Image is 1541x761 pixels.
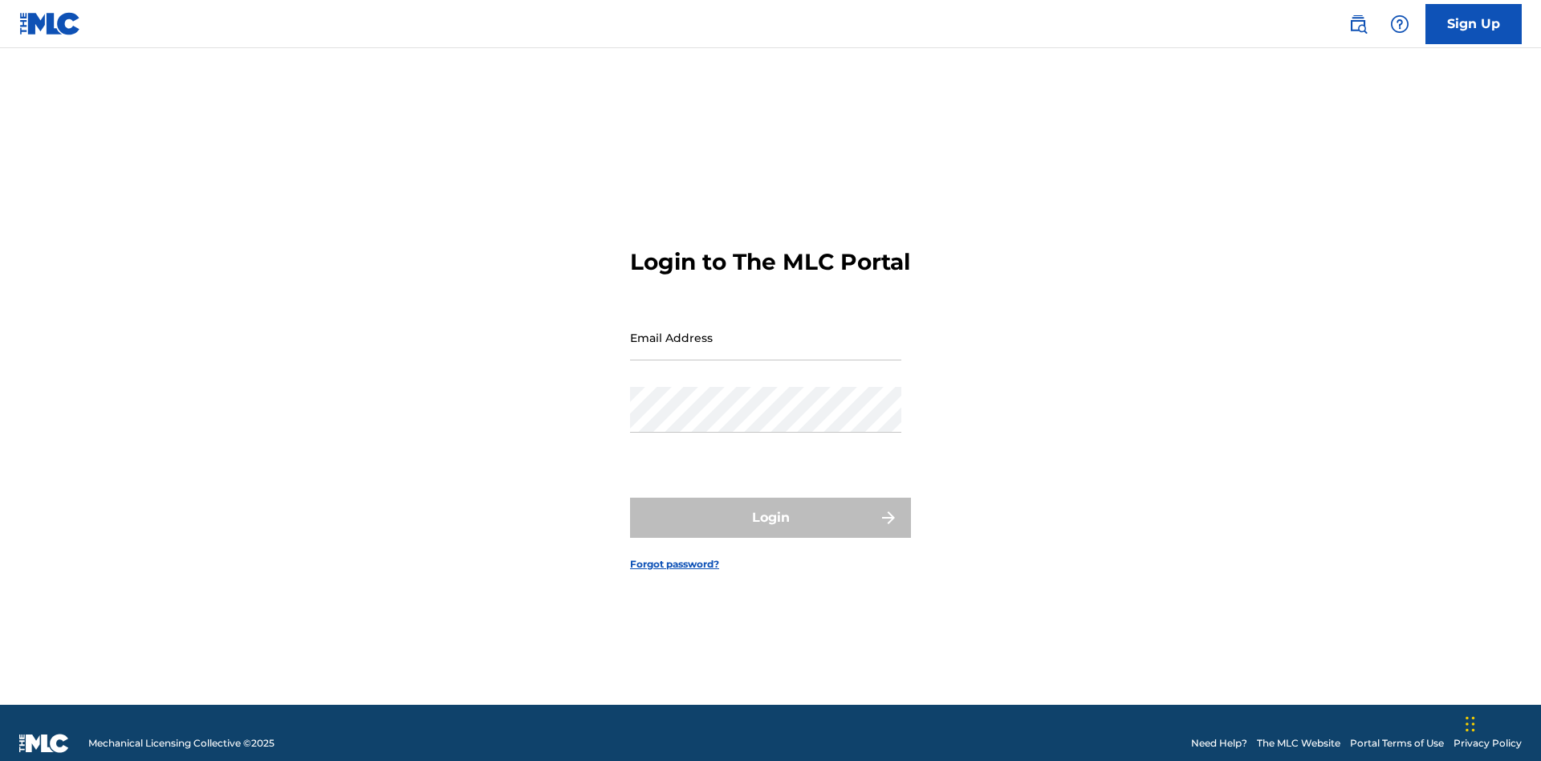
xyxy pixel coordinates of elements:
a: Privacy Policy [1454,736,1522,751]
img: MLC Logo [19,12,81,35]
a: Portal Terms of Use [1350,736,1444,751]
a: Public Search [1342,8,1374,40]
img: help [1390,14,1409,34]
a: Forgot password? [630,557,719,572]
a: The MLC Website [1257,736,1340,751]
iframe: Chat Widget [1461,684,1541,761]
img: logo [19,734,69,753]
div: Drag [1466,700,1475,748]
span: Mechanical Licensing Collective © 2025 [88,736,274,751]
h3: Login to The MLC Portal [630,248,910,276]
a: Sign Up [1425,4,1522,44]
img: search [1348,14,1368,34]
a: Need Help? [1191,736,1247,751]
div: Help [1384,8,1416,40]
